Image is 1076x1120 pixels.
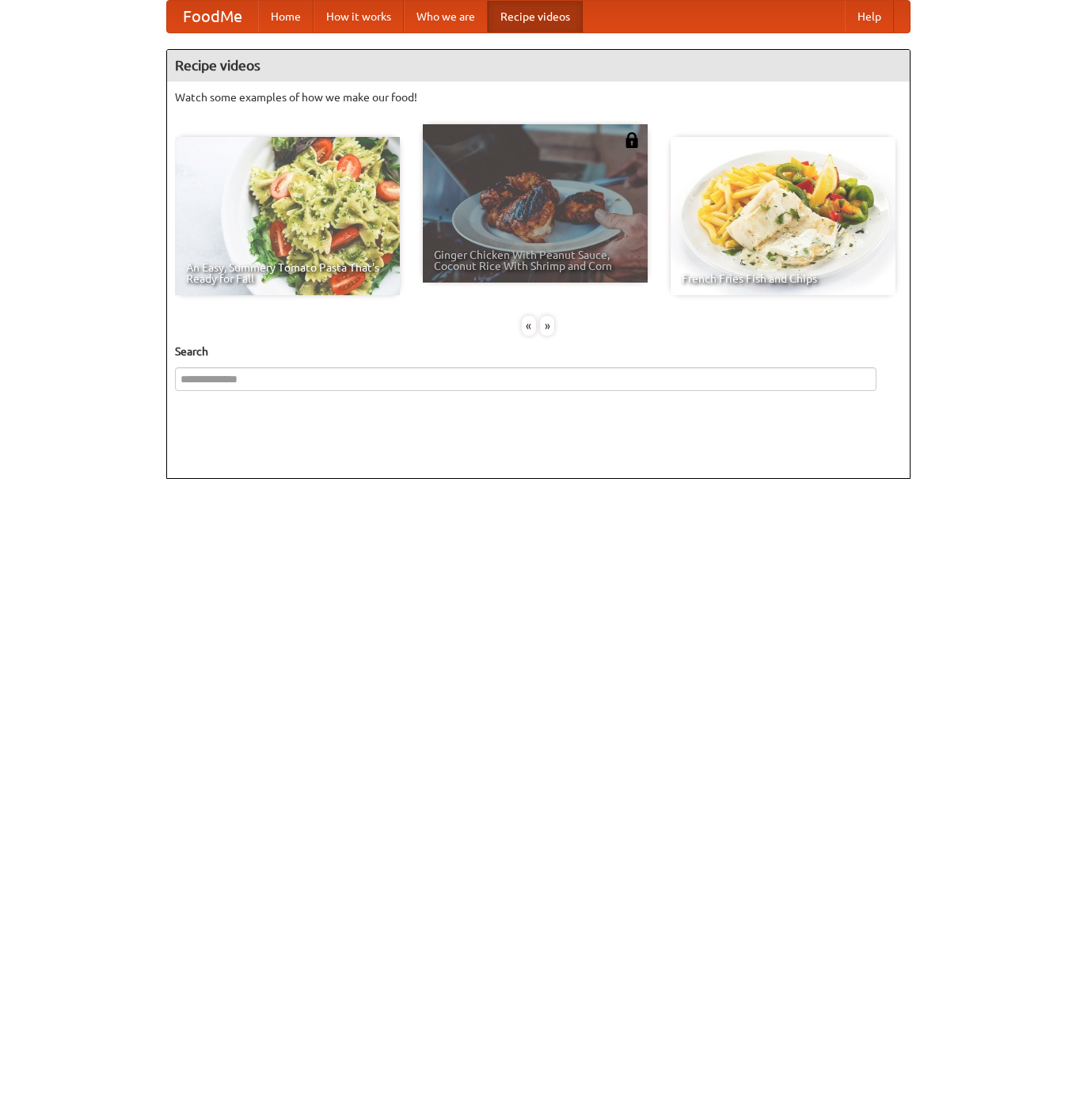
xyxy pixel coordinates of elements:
a: Recipe videos [488,1,583,32]
h5: Search [175,344,902,359]
a: Home [258,1,314,32]
a: FoodMe [167,1,258,32]
div: » [540,316,554,336]
span: An Easy, Summery Tomato Pasta That's Ready for Fall [186,262,389,284]
a: An Easy, Summery Tomato Pasta That's Ready for Fall [175,137,400,295]
div: « [522,316,536,336]
span: French Fries Fish and Chips [682,273,884,284]
a: Help [845,1,894,32]
h4: Recipe videos [167,50,910,82]
a: How it works [314,1,404,32]
img: 483408.png [624,132,640,148]
p: Watch some examples of how we make our food! [175,89,902,105]
a: Who we are [404,1,488,32]
a: French Fries Fish and Chips [671,137,895,295]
